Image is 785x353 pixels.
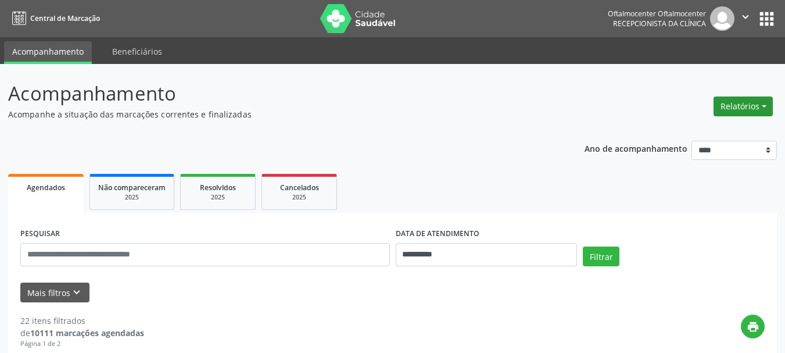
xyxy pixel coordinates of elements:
button:  [734,6,757,31]
div: 2025 [189,193,247,202]
span: Resolvidos [200,183,236,192]
span: Cancelados [280,183,319,192]
p: Acompanhe a situação das marcações correntes e finalizadas [8,108,546,120]
button: apps [757,9,777,29]
span: Agendados [27,183,65,192]
strong: 10111 marcações agendadas [30,327,144,338]
span: Não compareceram [98,183,166,192]
div: 2025 [270,193,328,202]
label: DATA DE ATENDIMENTO [396,225,479,243]
p: Acompanhamento [8,79,546,108]
button: Filtrar [583,247,619,266]
span: Recepcionista da clínica [613,19,706,28]
button: print [741,315,765,338]
span: Central de Marcação [30,13,100,23]
div: 2025 [98,193,166,202]
a: Acompanhamento [4,41,92,64]
i:  [739,10,752,23]
div: Página 1 de 2 [20,339,144,349]
div: Oftalmocenter Oftalmocenter [608,9,706,19]
div: 22 itens filtrados [20,315,144,327]
a: Central de Marcação [8,9,100,28]
a: Beneficiários [104,41,170,62]
i: print [747,320,759,333]
button: Mais filtroskeyboard_arrow_down [20,283,89,303]
div: de [20,327,144,339]
button: Relatórios [714,97,773,116]
label: PESQUISAR [20,225,60,243]
img: img [710,6,734,31]
i: keyboard_arrow_down [70,286,83,299]
p: Ano de acompanhamento [585,141,687,155]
